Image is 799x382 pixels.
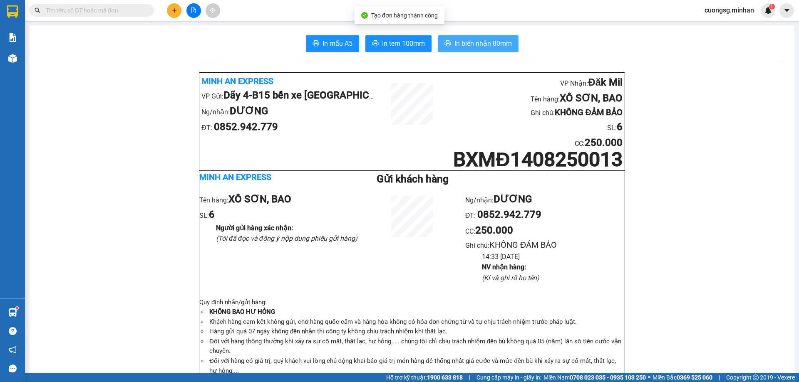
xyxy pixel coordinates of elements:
span: In tem 100mm [382,38,425,49]
b: NV nhận hàng : [482,263,526,271]
b: DƯƠNG [494,193,532,205]
span: Cung cấp máy in - giấy in: [476,373,541,382]
b: DƯƠNG [230,105,268,117]
strong: 0369 525 060 [677,374,712,381]
b: Gửi khách hàng [377,173,449,185]
div: Tên hàng: NỆM ( : 1 ) [7,60,156,71]
span: In mẫu A5 [323,38,352,49]
span: file-add [191,7,196,13]
img: logo-vxr [7,5,18,18]
span: : [583,140,623,148]
li: Tên hàng: [447,91,623,106]
strong: KHÔNG BAO HƯ HỎNG [209,308,275,315]
div: Đăk Mil [97,7,156,17]
h1: BXMĐ1408250013 [447,150,623,168]
span: Miền Nam [543,373,646,382]
div: 0918801988 [97,27,156,39]
span: Tạo đơn hàng thành công [371,12,438,19]
b: Minh An Express [199,172,271,182]
b: XÔ SƠN, BAO [560,92,623,104]
i: (Tôi đã đọc và đồng ý nộp dung phiếu gửi hàng) [216,234,357,242]
span: notification [9,346,17,354]
span: | [719,373,720,382]
div: Dãy 4-B15 bến xe [GEOGRAPHIC_DATA] [7,7,92,27]
b: XÔ SƠN, BAO [228,193,291,205]
i: (Kí và ghi rõ họ tên) [482,274,539,282]
span: Hỗ trợ kỹ thuật: [386,373,463,382]
li: Khách hàng cam kết không gửi, chở hàng quốc cấm và hàng hóa không có hóa đơn chứng từ và tự chịu ... [208,317,625,327]
div: 200.000 [96,44,156,55]
button: file-add [186,3,201,18]
div: A PHONG [97,17,156,27]
b: 6 [617,121,623,133]
li: ĐT: [465,207,625,223]
button: printerIn tem 100mm [365,35,432,52]
li: SL: [447,119,623,135]
button: caret-down [779,3,794,18]
span: printer [313,40,319,48]
strong: 0708 023 035 - 0935 103 250 [570,374,646,381]
li: ĐT: [201,119,377,135]
li: VP Gửi: [201,88,377,104]
b: 250.000 [475,224,513,236]
b: Đăk Mil [588,76,623,88]
li: Ng/nhận: [465,192,625,207]
span: In biên nhận 80mm [454,38,512,49]
li: Ghi chú: [447,106,623,119]
button: printerIn biên nhận 80mm [438,35,519,52]
span: printer [372,40,379,48]
li: SL: [199,207,359,223]
span: question-circle [9,327,17,335]
ul: CC [465,192,625,283]
img: solution-icon [8,33,17,42]
span: Gửi: [7,8,20,17]
li: 14:33 [DATE] [482,251,625,262]
li: CC [447,135,623,151]
span: | [469,373,470,382]
sup: 1 [16,307,18,309]
b: 0852.942.779 [477,209,541,220]
strong: 1900 633 818 [427,374,463,381]
span: printer [444,40,451,48]
span: Miền Bắc [653,373,712,382]
span: 1 [770,4,773,10]
span: search [35,7,40,13]
span: aim [210,7,216,13]
li: Đối với hàng có giá trị, quý khách vui lòng chủ động khai báo giá trị món hàng để thống nhất giá ... [208,356,625,376]
span: KHÔNG ĐẢM BẢO [489,240,557,250]
span: copyright [753,375,759,380]
span: : [474,227,513,235]
b: 6 [209,209,215,220]
b: Người gửi hàng xác nhận : [216,224,293,232]
li: Tên hàng: [199,192,359,207]
button: plus [167,3,181,18]
li: Ng/nhận: [201,104,377,119]
span: caret-down [783,7,791,14]
li: Đối với hàng thông thường khi xảy ra sự cố mất, thất lạc, hư hỏng..... chúng tôi chỉ chịu trách n... [208,337,625,356]
li: VP Nhận: [447,75,623,91]
span: SL [76,59,87,71]
input: Tìm tên, số ĐT hoặc mã đơn [46,6,144,15]
b: Dãy 4-B15 bến xe [GEOGRAPHIC_DATA] [223,89,402,101]
img: icon-new-feature [764,7,772,14]
b: KHÔNG ĐẢM BẢO [555,107,623,117]
b: 250.000 [585,137,623,148]
sup: 1 [769,4,775,10]
b: 0852.942.779 [214,121,278,133]
b: Minh An Express [201,76,273,86]
li: Ghi chú: [465,239,625,251]
span: plus [171,7,177,13]
span: check-circle [361,12,368,19]
span: cuongsg.minhan [698,5,761,15]
button: printerIn mẫu A5 [306,35,359,52]
img: warehouse-icon [8,54,17,63]
span: message [9,365,17,372]
span: ⚪️ [648,376,650,379]
img: warehouse-icon [8,308,17,317]
span: Nhận: [97,8,117,17]
button: aim [206,3,220,18]
li: Hàng gửi quá 07 ngày không đến nhận thì công ty không chịu trách nhiệm khi thất lạc. [208,327,625,337]
span: CC : [96,46,108,54]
